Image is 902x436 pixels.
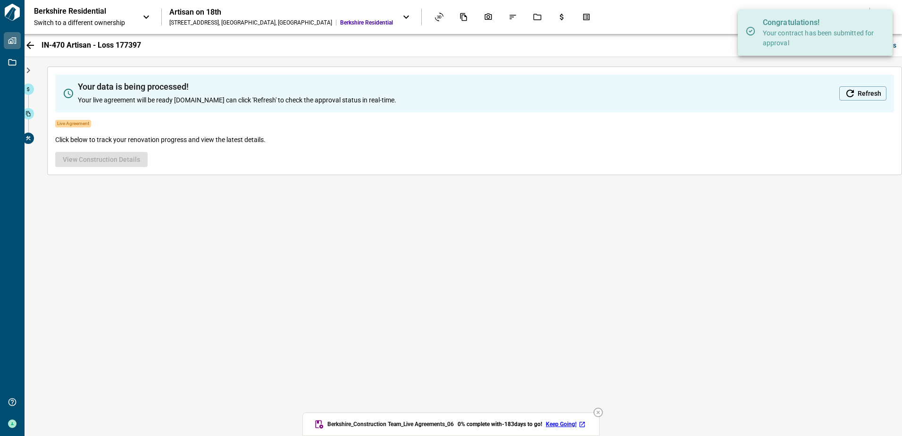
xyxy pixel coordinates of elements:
span: Berkshire_Construction Team_Live Agreements_06 [327,420,454,428]
button: Refresh [839,86,886,101]
span: IN-470 Artisan - Loss 177397 [42,41,141,50]
span: Refresh [858,89,881,98]
span: Berkshire Residential [340,19,393,26]
span: Your live agreement will be ready [DOMAIN_NAME] can click 'Refresh' to check the approval status ... [78,95,396,105]
div: Jobs [527,9,547,25]
span: Live Agreement [55,120,91,127]
div: Asset View [429,9,449,25]
div: [STREET_ADDRESS] , [GEOGRAPHIC_DATA] , [GEOGRAPHIC_DATA] [169,19,332,26]
p: Your contract has been submitted for approval [763,28,876,48]
span: Switch to a different ownership [34,18,133,27]
div: Issues & Info [503,9,523,25]
a: Keep Going! [546,420,588,428]
span: Click below to track your renovation progress and view the latest details. [55,135,266,144]
div: Photos [478,9,498,25]
div: Documents [454,9,474,25]
div: Takeoff Center [576,9,596,25]
iframe: Intercom live chat [870,404,893,427]
span: Your data is being processed! [78,82,396,92]
p: Berkshire Residential [34,7,119,16]
div: Artisan on 18th [169,8,393,17]
span: 0 % complete with -183 days to go! [458,420,542,428]
div: Budgets [552,9,572,25]
p: Congratulations! [763,17,876,28]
